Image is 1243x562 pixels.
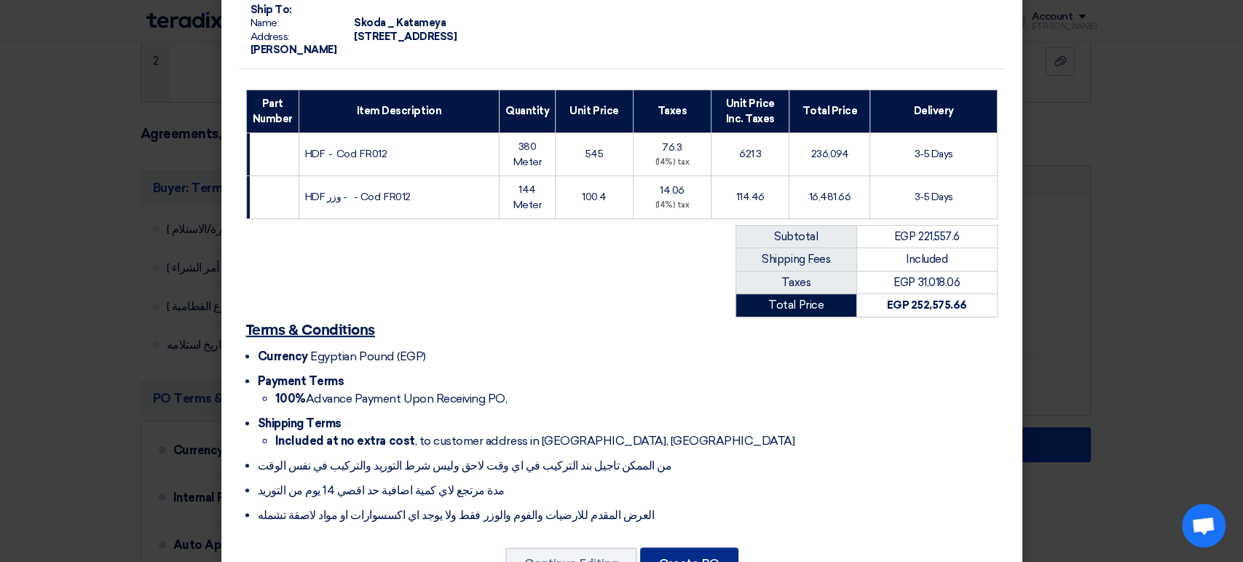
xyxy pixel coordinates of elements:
[275,392,508,405] span: Advance Payment Upon Receiving PO,
[808,191,851,203] span: 16,481.66
[789,90,870,132] th: Total Price
[639,199,705,212] div: (14%) tax
[735,271,856,294] td: Taxes
[886,298,966,312] strong: EGP 252,575.66
[258,349,308,363] span: Currency
[660,184,684,197] span: 14.06
[250,4,292,16] strong: Ship To:
[250,31,457,56] span: [STREET_ADDRESS][PERSON_NAME]
[250,17,352,30] span: Name:
[275,392,306,405] strong: 100%
[275,432,998,450] li: , to customer address in [GEOGRAPHIC_DATA], [GEOGRAPHIC_DATA]
[513,140,542,168] span: 380 Meter
[305,191,411,203] span: HDF وزر - - Cod FR012
[735,294,856,317] td: Total Price
[246,323,375,338] u: Terms & Conditions
[736,191,765,203] span: 114.46
[914,191,952,203] span: 3-5 Days
[299,90,499,132] th: Item Description
[739,148,762,160] span: 621.3
[310,349,425,363] span: Egyptian Pound (EGP)
[585,148,604,160] span: 545
[500,90,556,132] th: Quantity
[811,148,849,160] span: 236,094
[258,507,998,524] li: العرض المقدم للارضيات والفوم والوزر فقط ولا يوجد اي اكسسوارات او مواد لاصقة تشمله
[305,148,387,160] span: HDF - Cod FR012
[513,183,542,211] span: 144 Meter
[258,374,344,388] span: Payment Terms
[639,157,705,169] div: (14%) tax
[735,248,856,272] td: Shipping Fees
[1182,504,1226,547] a: Open chat
[582,191,607,203] span: 100.4
[354,17,446,29] span: Skoda _ Katameya
[250,31,352,44] span: Address:
[246,90,299,132] th: Part Number
[914,148,952,160] span: 3-5 Days
[556,90,633,132] th: Unit Price
[870,90,997,132] th: Delivery
[893,276,960,289] span: EGP 31,018.06
[856,225,997,248] td: EGP 221,557.6
[258,457,998,475] li: من الممكن تاجيل بند التركيب في اي وقت لاحق وليس شرط التوريد والتركيب في نفس الوقت
[711,90,789,132] th: Unit Price Inc. Taxes
[275,434,415,448] strong: Included at no extra cost
[906,253,947,266] span: Included
[662,141,682,154] span: 76.3
[633,90,711,132] th: Taxes
[258,416,342,430] span: Shipping Terms
[258,482,998,499] li: مدة مرتجع لاي كمية اضافية حد اقصي 14 يوم من التوريد
[735,225,856,248] td: Subtotal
